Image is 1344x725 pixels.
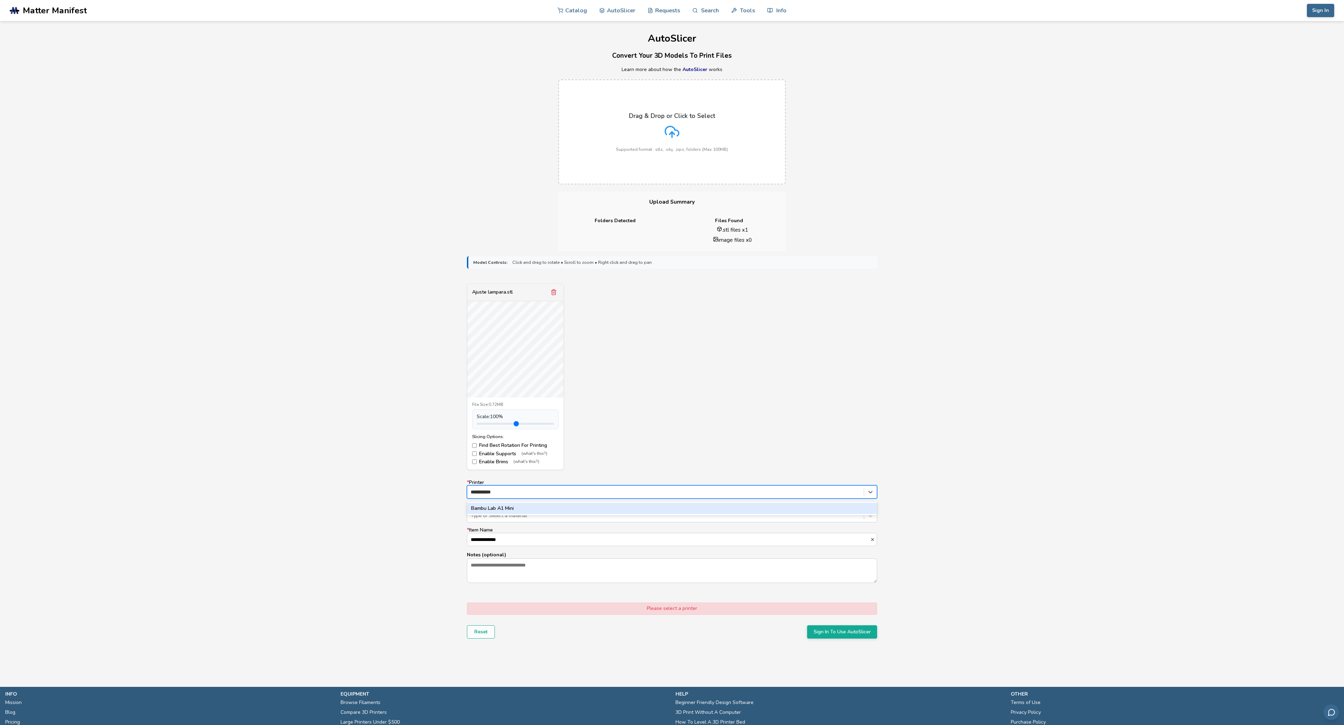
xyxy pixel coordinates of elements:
input: Find Best Rotation For Printing [472,443,477,448]
div: File Size: 0.72MB [472,402,559,407]
li: .stl files x 1 [684,226,781,233]
p: Notes (optional) [467,551,877,558]
input: *Item Name [467,533,870,546]
span: Matter Manifest [23,6,87,15]
strong: Model Controls: [473,260,507,265]
p: Supported format: .stls, .obj, .zips, folders (Max 100MB) [616,147,728,152]
a: Mission [5,698,22,708]
button: Reset [467,625,495,639]
button: *Item Name [870,537,877,542]
li: image files x 0 [684,236,781,244]
button: Sign In [1307,4,1334,17]
span: (what's this?) [513,459,539,464]
a: 3D Print Without A Computer [675,708,741,717]
span: Click and drag to rotate • Scroll to zoom • Right click and drag to pan [512,260,652,265]
button: Send feedback via email [1323,704,1339,720]
input: *PrinterBambu Lab A1 Mini [471,489,500,495]
input: Enable Supports(what's this?) [472,451,477,456]
p: Drag & Drop or Click to Select [629,112,715,119]
label: Item Name [467,527,877,546]
div: Please select a printer [467,603,877,614]
button: Remove model [549,287,559,297]
input: Enable Brims(what's this?) [472,459,477,464]
div: Bambu Lab A1 Mini [467,503,877,514]
a: Beginner Friendly Design Software [675,698,754,708]
span: Scale: 100 % [477,414,503,420]
a: Terms of Use [1011,698,1041,708]
a: Privacy Policy [1011,708,1041,717]
button: Sign In To Use AutoSlicer [807,625,877,639]
a: Blog [5,708,15,717]
h4: Folders Detected [563,218,667,224]
p: info [5,690,334,698]
div: Slicing Options: [472,434,559,439]
input: *MaterialType or Select a material [471,513,472,519]
p: help [675,690,1004,698]
a: AutoSlicer [682,66,707,73]
p: equipment [341,690,669,698]
a: Compare 3D Printers [341,708,387,717]
label: Enable Brims [472,459,559,465]
textarea: Notes (optional) [467,559,877,583]
label: Printer [467,480,877,499]
span: (what's this?) [521,451,547,456]
p: other [1011,690,1339,698]
h3: Upload Summary [558,191,786,213]
div: Ajuste lampara.stl [472,289,513,295]
label: Enable Supports [472,451,559,457]
label: Find Best Rotation For Printing [472,443,559,448]
a: Browse Filaments [341,698,380,708]
h4: Files Found [677,218,781,224]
